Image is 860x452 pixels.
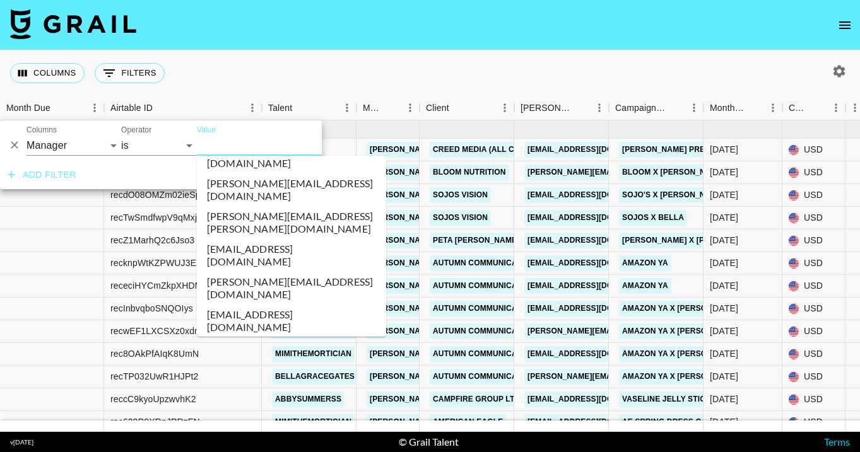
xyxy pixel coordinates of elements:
div: USD [782,411,845,434]
a: Amazon YA x [PERSON_NAME] [619,301,745,316]
div: rec8OAkPfAIqK8UmN [110,347,199,360]
a: [EMAIL_ADDRESS][DOMAIN_NAME] [524,346,666,362]
a: [EMAIL_ADDRESS][DOMAIN_NAME] [524,210,666,226]
button: Sort [383,99,401,117]
a: [PERSON_NAME][EMAIL_ADDRESS][DOMAIN_NAME] [367,369,572,385]
button: Menu [827,98,845,117]
div: Month Due [704,96,782,120]
button: Sort [50,99,68,117]
a: [PERSON_NAME] x [PERSON_NAME] [619,233,764,248]
a: bellagracegates [272,369,358,385]
a: Autumn Communications LLC [430,346,561,362]
a: Vaseline Jelly Stick [619,391,714,407]
a: Bloom Nutrition [430,165,509,180]
div: May '25 [710,211,738,224]
button: Menu [590,98,609,117]
a: mimithemortician [272,414,355,430]
div: May '25 [710,166,738,178]
a: [PERSON_NAME][EMAIL_ADDRESS][DOMAIN_NAME] [524,369,730,385]
button: Sort [292,99,310,117]
button: Menu [401,98,420,117]
button: Sort [572,99,590,117]
a: SOJO's x [PERSON_NAME] [619,187,728,203]
a: [PERSON_NAME][EMAIL_ADDRESS][DOMAIN_NAME] [367,142,572,158]
div: USD [782,161,845,184]
div: © Grail Talent [399,436,459,448]
li: [PERSON_NAME][EMAIL_ADDRESS][DOMAIN_NAME] [197,141,386,173]
a: [EMAIL_ADDRESS][DOMAIN_NAME] [524,233,666,248]
div: USD [782,320,845,343]
div: Client [426,96,449,120]
div: Campaign (Type) [609,96,704,120]
button: Sort [746,99,763,117]
button: Menu [495,98,514,117]
div: May '25 [710,143,738,156]
div: receciHYCmZkpXHDM [110,279,203,292]
div: reccC9kyoUpzwvhK2 [110,393,196,405]
div: May '25 [710,279,738,292]
button: Menu [338,98,356,117]
a: American Eagle [430,414,506,430]
div: May '25 [710,393,738,405]
a: AE Spring Dress Campaign [619,414,740,430]
div: rec629P0XRnJPRzFN [110,415,200,428]
a: Amazon YA x [PERSON_NAME] [619,346,745,362]
a: [EMAIL_ADDRESS][DOMAIN_NAME] [524,142,666,158]
div: Currency [782,96,845,120]
a: Bloom x [PERSON_NAME] Feb [619,165,746,180]
div: May '25 [710,234,738,246]
div: Talent [268,96,292,120]
li: [EMAIL_ADDRESS][DOMAIN_NAME] [197,304,386,337]
div: Airtable ID [110,96,153,120]
a: Autumn Communications LLC [430,301,561,316]
a: Peta [PERSON_NAME] Beauty [430,233,557,248]
a: Autumn Communications LLC [430,369,561,385]
a: [EMAIL_ADDRESS][DOMAIN_NAME] [524,255,666,271]
div: [PERSON_NAME] [521,96,572,120]
a: Amazon YA x [PERSON_NAME] [619,369,745,385]
button: open drawer [832,13,857,38]
div: USD [782,207,845,229]
div: USD [782,252,845,275]
div: USD [782,184,845,207]
div: USD [782,388,845,411]
div: USD [782,229,845,252]
a: [PERSON_NAME][EMAIL_ADDRESS][DOMAIN_NAME] [524,323,730,339]
a: Amazon YA [619,255,671,271]
div: recTP032UwR1HJPt2 [110,370,199,383]
div: Client [420,96,514,120]
li: [PERSON_NAME][EMAIL_ADDRESS][DOMAIN_NAME] [197,272,386,304]
button: Show filters [95,63,165,83]
a: mimithemortician [272,346,355,362]
a: Amazon YA x [PERSON_NAME] [619,323,745,339]
label: Operator [121,125,151,136]
div: recZ1MarhQ2c6Jso3 [110,234,194,246]
div: May '25 [710,302,738,315]
div: Month Due [710,96,746,120]
button: Menu [243,98,262,117]
button: Menu [85,98,104,117]
a: Creed Media (All Campaigns) [430,142,561,158]
div: May '25 [710,257,738,269]
a: Terms [824,436,850,448]
a: SOJOS Vision [430,210,491,226]
div: USD [782,366,845,388]
a: Amazon YA [619,278,671,294]
a: Autumn Communications LLC [430,255,561,271]
button: Sort [667,99,685,117]
a: Autumn Communications LLC [430,323,561,339]
li: [PERSON_NAME][EMAIL_ADDRESS][DOMAIN_NAME] [197,173,386,206]
a: Campfire Group LTD [430,391,523,407]
a: [PERSON_NAME][EMAIL_ADDRESS][DOMAIN_NAME] [367,391,572,407]
button: Menu [763,98,782,117]
li: [EMAIL_ADDRESS][DOMAIN_NAME] [197,239,386,272]
label: Value [197,125,216,136]
div: May '25 [710,415,738,428]
div: Currency [789,96,809,120]
div: Manager [356,96,420,120]
div: USD [782,298,845,320]
div: Talent [262,96,356,120]
div: recknpWtKZPWUJ3E9 [110,257,201,269]
a: [EMAIL_ADDRESS][DOMAIN_NAME] [524,391,666,407]
div: May '25 [710,347,738,360]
